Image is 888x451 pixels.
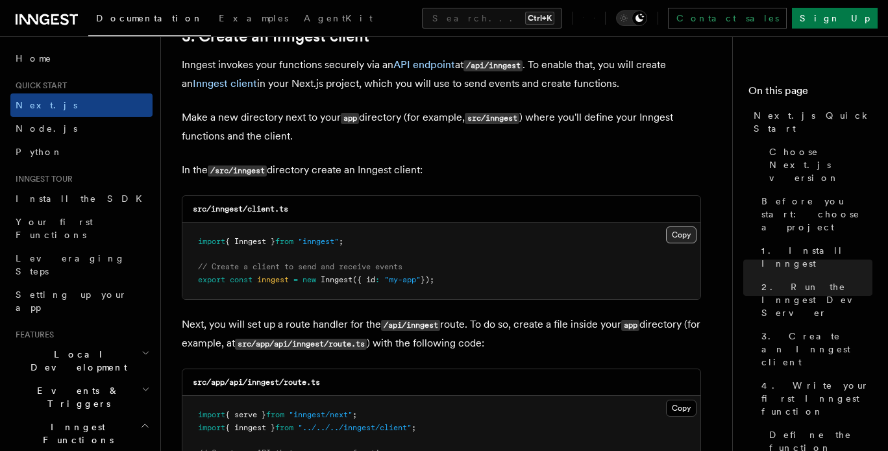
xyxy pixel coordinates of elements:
[230,275,253,284] span: const
[16,193,150,204] span: Install the SDK
[298,237,339,246] span: "inngest"
[666,400,697,417] button: Copy
[381,320,440,331] code: /api/inngest
[10,210,153,247] a: Your first Functions
[756,275,872,324] a: 2. Run the Inngest Dev Server
[182,315,701,353] p: Next, you will set up a route handler for the route. To do so, create a file inside your director...
[257,275,289,284] span: inngest
[10,384,142,410] span: Events & Triggers
[266,410,284,419] span: from
[219,13,288,23] span: Examples
[764,140,872,189] a: Choose Next.js version
[10,343,153,379] button: Local Development
[198,410,225,419] span: import
[16,123,77,134] span: Node.js
[10,174,73,184] span: Inngest tour
[756,239,872,275] a: 1. Install Inngest
[421,275,434,284] span: });
[754,109,872,135] span: Next.js Quick Start
[375,275,380,284] span: :
[761,280,872,319] span: 2. Run the Inngest Dev Server
[16,217,93,240] span: Your first Functions
[10,247,153,283] a: Leveraging Steps
[275,423,293,432] span: from
[10,348,142,374] span: Local Development
[339,237,343,246] span: ;
[198,275,225,284] span: export
[10,330,54,340] span: Features
[756,189,872,239] a: Before you start: choose a project
[235,339,367,350] code: src/app/api/inngest/route.ts
[10,140,153,164] a: Python
[384,275,421,284] span: "my-app"
[302,275,316,284] span: new
[666,226,697,243] button: Copy
[525,12,554,25] kbd: Ctrl+K
[10,47,153,70] a: Home
[225,423,275,432] span: { inngest }
[616,10,647,26] button: Toggle dark mode
[465,113,519,124] code: src/inngest
[412,423,416,432] span: ;
[208,165,267,177] code: /src/inngest
[748,104,872,140] a: Next.js Quick Start
[748,83,872,104] h4: On this page
[225,237,275,246] span: { Inngest }
[182,161,701,180] p: In the directory create an Inngest client:
[10,421,140,446] span: Inngest Functions
[10,283,153,319] a: Setting up your app
[182,108,701,145] p: Make a new directory next to your directory (for example, ) where you'll define your Inngest func...
[198,423,225,432] span: import
[293,275,298,284] span: =
[225,410,266,419] span: { serve }
[193,204,288,213] code: src/inngest/client.ts
[16,253,125,276] span: Leveraging Steps
[761,330,872,369] span: 3. Create an Inngest client
[296,4,380,35] a: AgentKit
[352,410,357,419] span: ;
[275,237,293,246] span: from
[761,195,872,234] span: Before you start: choose a project
[341,113,359,124] code: app
[10,93,153,117] a: Next.js
[463,60,523,71] code: /api/inngest
[792,8,878,29] a: Sign Up
[304,13,373,23] span: AgentKit
[393,58,455,71] a: API endpoint
[352,275,375,284] span: ({ id
[10,187,153,210] a: Install the SDK
[621,320,639,331] code: app
[198,262,402,271] span: // Create a client to send and receive events
[668,8,787,29] a: Contact sales
[16,289,127,313] span: Setting up your app
[10,379,153,415] button: Events & Triggers
[193,378,320,387] code: src/app/api/inngest/route.ts
[193,77,257,90] a: Inngest client
[756,374,872,423] a: 4. Write your first Inngest function
[769,145,872,184] span: Choose Next.js version
[289,410,352,419] span: "inngest/next"
[16,52,52,65] span: Home
[756,324,872,374] a: 3. Create an Inngest client
[96,13,203,23] span: Documentation
[298,423,412,432] span: "../../../inngest/client"
[182,56,701,93] p: Inngest invokes your functions securely via an at . To enable that, you will create an in your Ne...
[16,100,77,110] span: Next.js
[761,379,872,418] span: 4. Write your first Inngest function
[10,80,67,91] span: Quick start
[321,275,352,284] span: Inngest
[422,8,562,29] button: Search...Ctrl+K
[761,244,872,270] span: 1. Install Inngest
[88,4,211,36] a: Documentation
[10,117,153,140] a: Node.js
[16,147,63,157] span: Python
[198,237,225,246] span: import
[211,4,296,35] a: Examples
